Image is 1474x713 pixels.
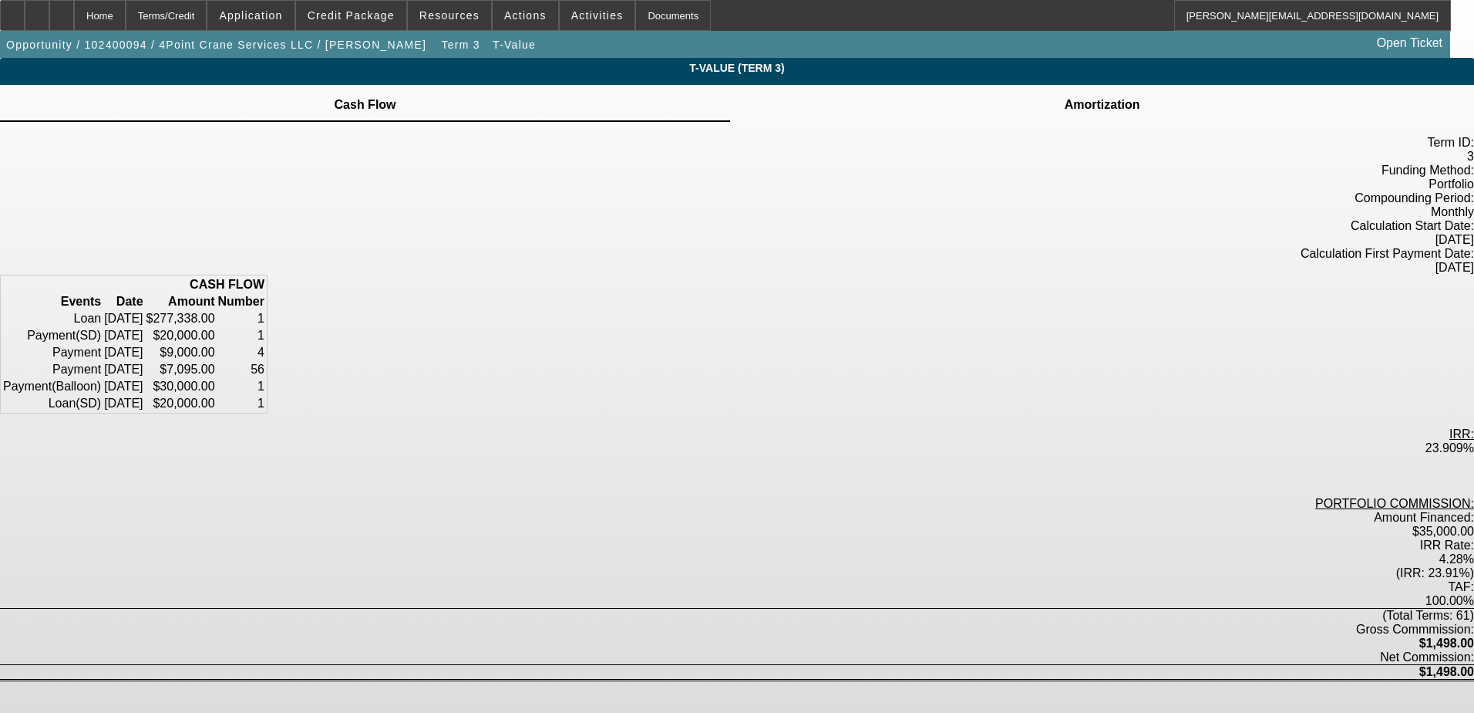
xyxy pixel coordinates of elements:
span: Application [219,9,282,22]
td: $277,338.00 [146,311,216,326]
button: Credit Package [296,1,406,30]
th: Date [103,294,143,309]
td: $7,095.00 [146,362,216,377]
td: $20,000.00 [146,328,216,343]
td: Payment [2,328,102,343]
button: Resources [408,1,491,30]
button: Application [207,1,294,30]
td: Cash Flow [334,98,397,112]
th: Amount [146,294,216,309]
span: Opportunity / 102400094 / 4Point Crane Services LLC / [PERSON_NAME] [6,39,426,51]
td: $30,000.00 [146,379,216,394]
td: $20,000.00 [146,396,216,411]
td: 1 [217,311,265,326]
th: Number [217,294,265,309]
span: (SD) [76,397,101,410]
label: 100.00% [1425,594,1474,607]
td: 1 [217,328,265,343]
th: CASH FLOW [2,277,265,292]
span: Term 3 [442,39,480,51]
td: Loan [2,396,102,411]
span: Activities [571,9,624,22]
td: Payment [2,362,102,377]
td: [DATE] [103,396,143,411]
span: Actions [504,9,547,22]
td: Payment [2,379,102,394]
td: [DATE] [103,379,143,394]
td: 1 [217,396,265,411]
td: [DATE] [103,362,143,377]
a: Open Ticket [1371,30,1449,56]
span: Credit Package [308,9,395,22]
button: T-Value [489,31,540,59]
td: Loan [2,311,102,326]
td: 56 [217,362,265,377]
td: 4 [217,345,265,360]
td: [DATE] [103,311,143,326]
th: Events [2,294,102,309]
button: Term 3 [436,31,486,59]
td: [DATE] [103,345,143,360]
span: Resources [419,9,480,22]
td: Amortization [1064,98,1141,112]
td: $9,000.00 [146,345,216,360]
td: Payment [2,345,102,360]
span: (SD) [76,329,101,342]
span: T-Value (Term 3) [12,62,1462,74]
span: T-Value [493,39,536,51]
td: [DATE] [103,328,143,343]
span: (Balloon) [52,380,101,393]
td: 1 [217,379,265,394]
button: Activities [560,1,635,30]
button: Actions [493,1,558,30]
